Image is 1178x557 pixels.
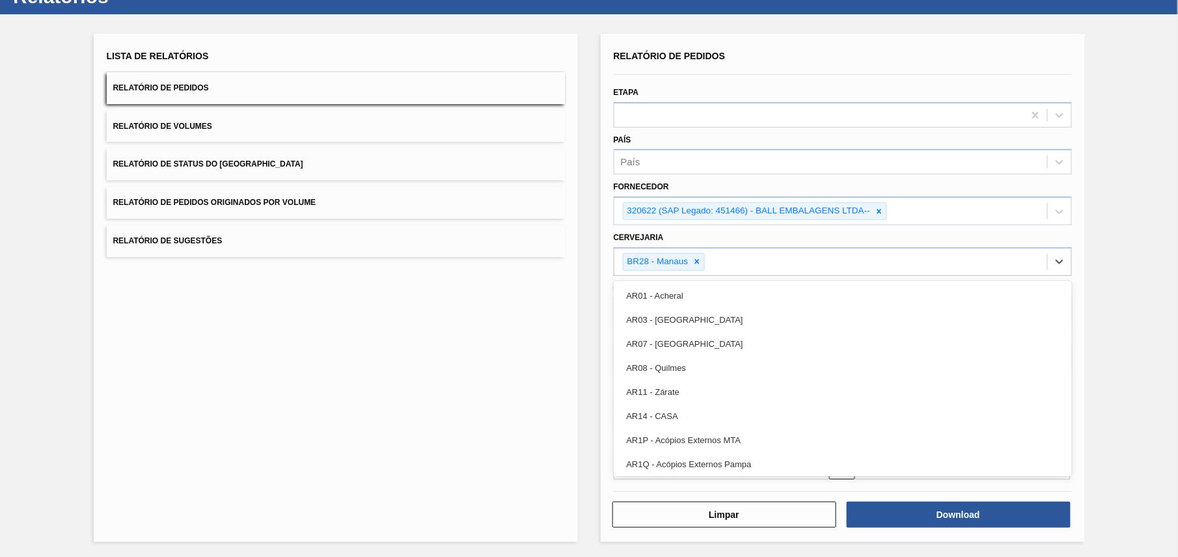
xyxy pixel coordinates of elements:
button: Relatório de Status do [GEOGRAPHIC_DATA] [107,148,565,180]
div: AR14 - CASA [614,404,1072,428]
button: Relatório de Sugestões [107,225,565,257]
div: AR03 - [GEOGRAPHIC_DATA] [614,308,1072,332]
span: Relatório de Sugestões [113,236,223,245]
button: Relatório de Pedidos Originados por Volume [107,187,565,219]
span: Relatório de Pedidos Originados por Volume [113,198,316,207]
button: Limpar [612,502,836,528]
label: Etapa [614,88,639,97]
div: AR07 - [GEOGRAPHIC_DATA] [614,332,1072,356]
span: Relatório de Pedidos [113,83,209,92]
label: Cervejaria [614,233,664,242]
div: AR08 - Quilmes [614,356,1072,380]
button: Relatório de Volumes [107,111,565,143]
span: Relatório de Pedidos [614,51,726,61]
div: País [621,157,640,168]
button: Relatório de Pedidos [107,72,565,104]
div: AR11 - Zárate [614,380,1072,404]
div: 320622 (SAP Legado: 451466) - BALL EMBALAGENS LTDA-- [623,203,872,219]
label: Fornecedor [614,182,669,191]
div: AR01 - Acheral [614,284,1072,308]
span: Lista de Relatórios [107,51,209,61]
div: BR28 - Manaus [623,254,691,270]
span: Relatório de Status do [GEOGRAPHIC_DATA] [113,159,303,169]
span: Relatório de Volumes [113,122,212,131]
button: Download [847,502,1071,528]
div: AR1Q - Acópios Externos Pampa [614,452,1072,476]
label: País [614,135,631,144]
div: AR1P - Acópios Externos MTA [614,428,1072,452]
